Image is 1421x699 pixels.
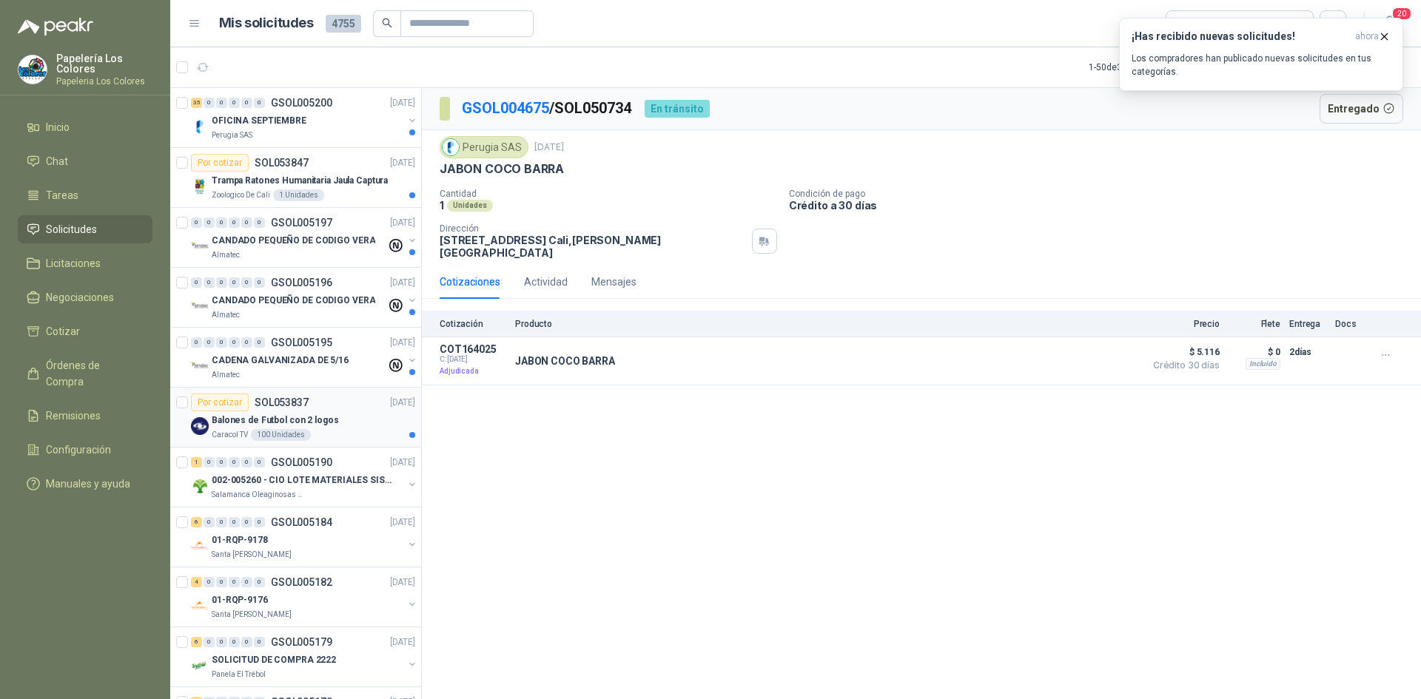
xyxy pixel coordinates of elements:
div: 0 [254,217,265,228]
p: Balones de Futbol con 2 logos [212,413,339,428]
p: Entrega [1289,319,1326,329]
div: 0 [254,277,265,288]
div: 0 [216,637,227,647]
img: Company Logo [191,657,209,675]
div: 0 [241,517,252,527]
div: 0 [204,217,215,228]
div: 0 [241,337,252,348]
a: Solicitudes [18,215,152,243]
p: Producto [515,319,1137,329]
p: [DATE] [390,336,415,350]
span: Cotizar [46,323,80,340]
span: Inicio [46,119,70,135]
span: search [382,18,392,28]
p: Flete [1229,319,1280,329]
p: OFICINA SEPTIEMBRE [212,114,306,128]
a: Manuales y ayuda [18,470,152,498]
div: 0 [254,337,265,348]
span: Configuración [46,442,111,458]
p: GSOL005197 [271,217,332,228]
div: 0 [204,457,215,467]
div: 0 [229,337,240,348]
img: Logo peakr [18,18,93,36]
p: Almatec [212,369,240,381]
img: Company Logo [191,178,209,195]
div: 0 [241,637,252,647]
p: JABON COCO BARRA [515,355,615,367]
a: Negociaciones [18,283,152,311]
p: GSOL005182 [271,577,332,587]
button: 20 [1377,10,1403,37]
div: Todas [1175,16,1206,32]
div: Actividad [524,274,568,290]
button: Entregado [1320,94,1404,124]
div: 1 - 50 de 3061 [1089,55,1185,79]
div: 0 [216,337,227,348]
div: 0 [241,98,252,108]
p: Los compradores han publicado nuevas solicitudes en tus categorías. [1132,52,1391,78]
p: Cantidad [440,189,777,199]
div: 0 [191,217,202,228]
a: Inicio [18,113,152,141]
img: Company Logo [443,139,459,155]
span: $ 5.116 [1146,343,1220,361]
p: [DATE] [390,156,415,170]
div: 0 [254,457,265,467]
p: GSOL005196 [271,277,332,288]
p: Adjudicada [440,364,506,379]
div: 0 [216,277,227,288]
div: 6 [191,637,202,647]
p: GSOL005190 [271,457,332,467]
div: 0 [191,337,202,348]
p: SOL053837 [255,397,309,408]
p: Docs [1335,319,1365,329]
p: CADENA GALVANIZADA DE 5/16 [212,354,349,368]
span: ahora [1355,30,1379,43]
img: Company Logo [19,55,47,84]
div: 0 [204,577,215,587]
a: 0 0 0 0 0 0 GSOL005197[DATE] Company LogoCANDADO PEQUEÑO DE CODIGO VERAAlmatec [191,214,418,261]
div: En tránsito [645,100,710,118]
a: Configuración [18,436,152,464]
a: Licitaciones [18,249,152,277]
div: 0 [204,277,215,288]
a: Remisiones [18,402,152,430]
div: 0 [204,98,215,108]
div: 0 [216,457,227,467]
p: Santa [PERSON_NAME] [212,549,292,561]
span: Licitaciones [46,255,101,271]
div: Cotizaciones [440,274,500,290]
p: [DATE] [534,141,564,155]
a: GSOL004675 [462,99,549,117]
div: 0 [204,517,215,527]
a: 6 0 0 0 0 0 GSOL005179[DATE] Company LogoSOLICITUD DE COMPRA 2222Panela El Trébol [191,633,418,681]
div: 0 [191,277,202,288]
div: 35 [191,98,202,108]
span: Crédito 30 días [1146,361,1220,370]
div: 0 [229,577,240,587]
p: [DATE] [390,96,415,110]
p: 2 días [1289,343,1326,361]
div: 6 [191,517,202,527]
span: Remisiones [46,408,101,424]
div: 0 [216,217,227,228]
p: SOLICITUD DE COMPRA 2222 [212,653,336,667]
span: Tareas [46,187,78,203]
div: 1 Unidades [273,189,324,201]
p: 01-RQP-9176 [212,593,268,607]
a: Chat [18,147,152,175]
span: 20 [1391,7,1412,21]
p: Condición de pago [789,189,1415,199]
div: Perugia SAS [440,136,528,158]
img: Company Logo [191,597,209,615]
p: Zoologico De Cali [212,189,270,201]
p: Crédito a 30 días [789,199,1415,212]
p: [DATE] [390,396,415,410]
a: Por cotizarSOL053837[DATE] Company LogoBalones de Futbol con 2 logosCaracol TV100 Unidades [170,388,421,448]
a: Por cotizarSOL053847[DATE] Company LogoTrampa Ratones Humanitaria Jaula CapturaZoologico De Cali1... [170,148,421,208]
span: Negociaciones [46,289,114,305]
div: 0 [254,577,265,587]
button: ¡Has recibido nuevas solicitudes!ahora Los compradores han publicado nuevas solicitudes en tus ca... [1119,18,1403,91]
p: JABON COCO BARRA [440,161,564,177]
p: Cotización [440,319,506,329]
